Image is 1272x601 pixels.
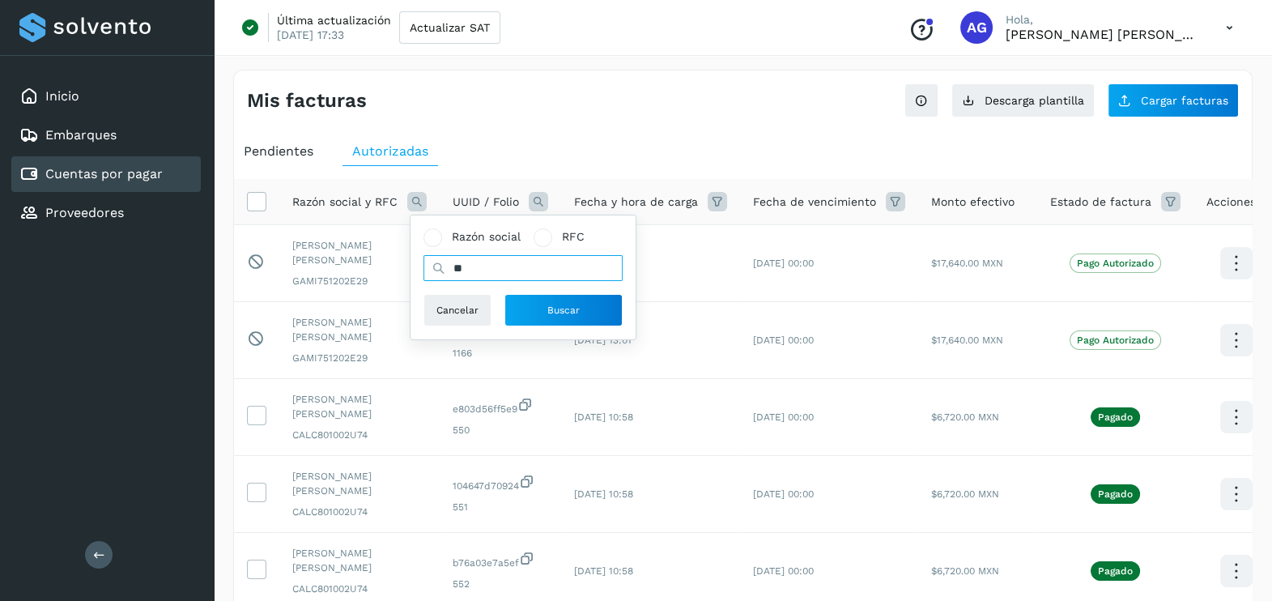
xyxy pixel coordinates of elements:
span: Fecha y hora de carga [574,194,698,211]
span: [DATE] 00:00 [753,335,814,346]
span: $6,720.00 MXN [931,565,999,577]
p: Pago Autorizado [1077,335,1154,346]
span: CALC801002U74 [292,428,427,442]
span: 1166 [453,346,548,360]
div: Proveedores [11,195,201,231]
div: Cuentas por pagar [11,156,201,192]
span: [PERSON_NAME] [PERSON_NAME] [292,546,427,575]
p: Abigail Gonzalez Leon [1006,27,1200,42]
span: [PERSON_NAME] [PERSON_NAME] [292,238,427,267]
span: Estado de factura [1050,194,1151,211]
p: Pagado [1098,565,1133,577]
span: CALC801002U74 [292,505,427,519]
span: Actualizar SAT [410,22,490,33]
span: [DATE] 10:58 [574,565,633,577]
span: [PERSON_NAME] [PERSON_NAME] [292,469,427,498]
span: CALC801002U74 [292,582,427,596]
span: b76a03e7a5ef [453,551,548,570]
span: Razón social y RFC [292,194,398,211]
span: 104647d70924 [453,474,548,493]
p: Última actualización [277,13,391,28]
span: Autorizadas [352,143,428,159]
span: $17,640.00 MXN [931,335,1003,346]
button: Cargar facturas [1108,83,1239,117]
p: Pago Autorizado [1077,258,1154,269]
a: Proveedores [45,205,124,220]
a: Embarques [45,127,117,143]
h4: Mis facturas [247,89,367,113]
span: $17,640.00 MXN [931,258,1003,269]
span: [DATE] 10:58 [574,411,633,423]
span: [PERSON_NAME] [PERSON_NAME] [292,392,427,421]
span: Fecha de vencimiento [753,194,876,211]
a: Cuentas por pagar [45,166,163,181]
span: 551 [453,500,548,514]
span: [PERSON_NAME] [PERSON_NAME] [292,315,427,344]
p: Pagado [1098,411,1133,423]
span: GAMI751202E29 [292,274,427,288]
span: Cargar facturas [1141,95,1228,106]
span: UUID / Folio [453,194,519,211]
button: Descarga plantilla [951,83,1095,117]
span: $6,720.00 MXN [931,411,999,423]
span: Descarga plantilla [985,95,1084,106]
span: 552 [453,577,548,591]
span: [DATE] 10:58 [574,488,633,500]
span: Pendientes [244,143,313,159]
span: [DATE] 13:01 [574,335,632,346]
span: Acciones [1206,194,1256,211]
span: 550 [453,423,548,437]
p: Hola, [1006,13,1200,27]
div: Embarques [11,117,201,153]
div: Inicio [11,79,201,114]
span: [DATE] 00:00 [753,488,814,500]
p: [DATE] 17:33 [277,28,344,42]
span: $6,720.00 MXN [931,488,999,500]
span: e803d56ff5e9 [453,397,548,416]
a: Inicio [45,88,79,104]
span: [DATE] 00:00 [753,411,814,423]
span: Monto efectivo [931,194,1015,211]
button: Actualizar SAT [399,11,500,44]
span: GAMI751202E29 [292,351,427,365]
p: Pagado [1098,488,1133,500]
span: [DATE] 00:00 [753,258,814,269]
span: [DATE] 00:00 [753,565,814,577]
